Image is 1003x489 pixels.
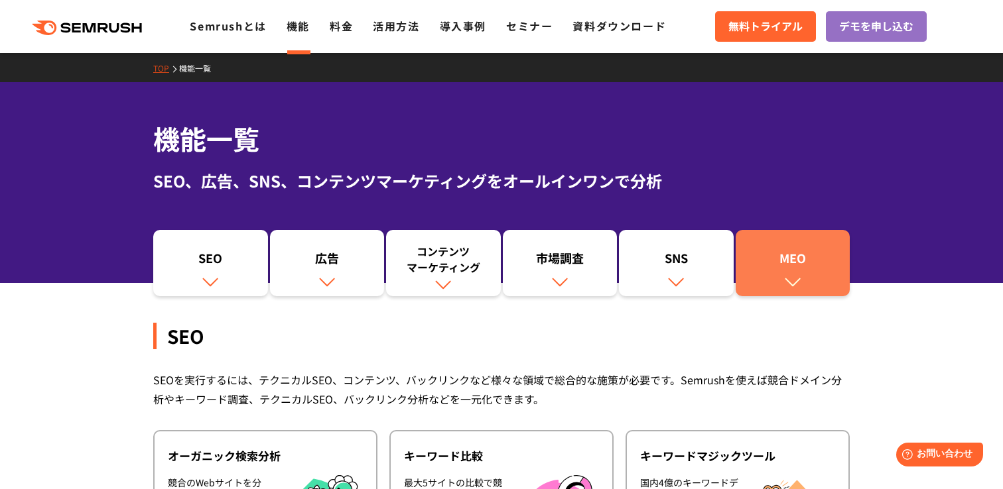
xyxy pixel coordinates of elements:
div: 市場調査 [509,250,611,272]
a: 市場調査 [503,230,618,296]
a: 広告 [270,230,385,296]
div: MEO [742,250,844,272]
a: MEO [736,230,850,296]
a: コンテンツマーケティング [386,230,501,296]
div: SEOを実行するには、テクニカルSEO、コンテンツ、バックリンクなど様々な領域で総合的な施策が必要です。Semrushを使えば競合ドメイン分析やキーワード調査、テクニカルSEO、バックリンク分析... [153,370,850,409]
div: SEO [160,250,261,272]
a: TOP [153,62,179,74]
a: 資料ダウンロード [572,18,666,34]
a: 導入事例 [440,18,486,34]
span: 無料トライアル [728,18,803,35]
div: SEO [153,323,850,349]
div: SEO、広告、SNS、コンテンツマーケティングをオールインワンで分析 [153,169,850,193]
a: 機能 [287,18,310,34]
a: 活用方法 [373,18,419,34]
a: 料金 [330,18,353,34]
div: コンテンツ マーケティング [393,243,494,275]
span: デモを申し込む [839,18,913,35]
a: SNS [619,230,734,296]
a: 無料トライアル [715,11,816,42]
a: デモを申し込む [826,11,927,42]
a: セミナー [506,18,553,34]
a: Semrushとは [190,18,266,34]
div: SNS [626,250,727,272]
iframe: Help widget launcher [885,437,988,474]
div: キーワード比較 [404,448,599,464]
a: SEO [153,230,268,296]
div: 広告 [277,250,378,272]
h1: 機能一覧 [153,119,850,158]
a: 機能一覧 [179,62,221,74]
div: キーワードマジックツール [640,448,835,464]
div: オーガニック検索分析 [168,448,363,464]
